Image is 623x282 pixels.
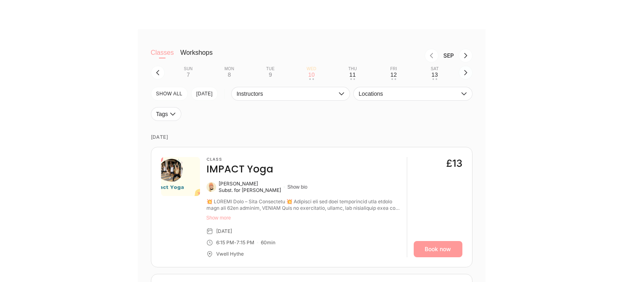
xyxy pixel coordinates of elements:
div: 7 [187,71,190,78]
div: 13 [432,71,438,78]
div: 8 [228,71,231,78]
div: 11 [349,71,356,78]
div: 10 [308,71,315,78]
div: £13 [446,157,462,170]
div: • • [350,78,355,80]
div: • • [432,78,437,80]
button: SHOW All [151,87,188,101]
span: Locations [359,90,459,97]
div: Month Sep [438,52,459,59]
button: Next month, Oct [459,49,473,62]
button: Show more [206,215,400,221]
nav: Month switch [226,49,472,62]
time: [DATE] [151,127,473,147]
div: 60 min [261,239,275,246]
div: • • [391,78,396,80]
button: Previous month, Aug [425,49,438,62]
div: Thu [348,67,357,71]
div: Tue [266,67,275,71]
span: Tags [156,111,168,117]
div: 12 [391,71,397,78]
div: • • [309,78,314,80]
div: Sun [184,67,193,71]
div: 9 [269,71,272,78]
img: 44cc3461-973b-410e-88a5-2edec3a281f6.png [161,157,200,196]
div: [PERSON_NAME] [219,181,281,187]
div: Mon [224,67,234,71]
div: Sat [431,67,438,71]
span: Instructors [236,90,337,97]
div: - [234,239,236,246]
div: Subst. for [PERSON_NAME] [219,187,281,194]
div: 7:15 PM [236,239,254,246]
button: Instructors [231,87,350,101]
h3: Class [206,157,273,162]
button: Show bio [288,184,307,190]
button: Tags [151,107,182,121]
button: Classes [151,49,174,65]
img: Kate Alexander [206,182,216,192]
button: Workshops [180,49,213,65]
div: 6:15 PM [216,239,234,246]
div: Fri [390,67,397,71]
div: Vwell Hythe [216,251,244,257]
div: 💥 IMPACT Yoga – Yoga Reimagined 💥 Bringing all the best traditional yoga styles into the 21st cen... [206,198,400,211]
div: Wed [307,67,316,71]
button: [DATE] [191,87,218,101]
h4: IMPACT Yoga [206,163,273,176]
div: [DATE] [216,228,232,235]
button: Locations [353,87,472,101]
a: Book now [414,241,462,257]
